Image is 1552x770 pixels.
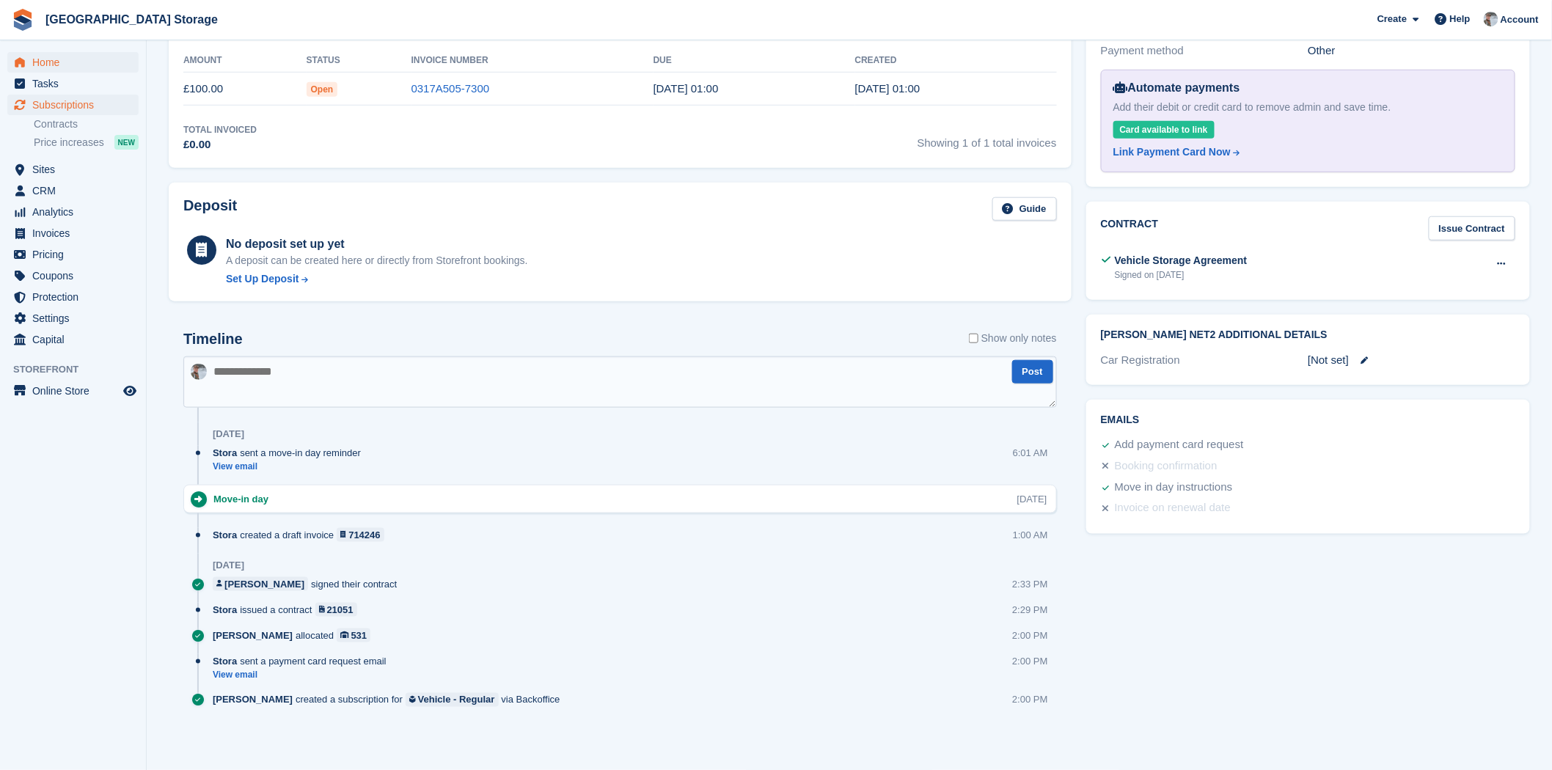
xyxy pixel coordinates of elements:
th: Status [307,49,411,73]
div: No deposit set up yet [226,235,528,253]
span: [PERSON_NAME] [213,628,293,642]
a: menu [7,287,139,307]
div: 6:01 AM [1013,446,1048,460]
span: Stora [213,654,237,668]
a: menu [7,73,139,94]
a: menu [7,223,139,243]
a: menu [7,52,139,73]
a: [PERSON_NAME] [213,577,308,591]
span: Help [1450,12,1471,26]
span: Stora [213,528,237,542]
img: Will Strivens [1484,12,1498,26]
div: Set Up Deposit [226,271,299,287]
span: Stora [213,603,237,617]
span: Analytics [32,202,120,222]
div: [Not set] [1308,352,1515,369]
div: 2:33 PM [1012,577,1047,591]
div: 531 [351,628,367,642]
th: Amount [183,49,307,73]
div: created a draft invoice [213,528,392,542]
span: Online Store [32,381,120,401]
div: allocated [213,628,378,642]
div: Booking confirmation [1115,458,1218,475]
span: Invoices [32,223,120,243]
span: Settings [32,308,120,329]
a: 714246 [337,528,384,542]
a: Preview store [121,382,139,400]
div: Automate payments [1113,79,1503,97]
div: 2:00 PM [1012,628,1047,642]
span: CRM [32,180,120,201]
a: Guide [992,197,1057,221]
div: 1:00 AM [1013,528,1048,542]
a: Set Up Deposit [226,271,528,287]
div: 2:29 PM [1012,603,1047,617]
div: [DATE] [1017,492,1047,506]
time: 2025-08-21 00:00:00 UTC [654,82,719,95]
a: 0317A505-7300 [411,82,490,95]
th: Created [855,49,1057,73]
time: 2025-08-20 00:00:51 UTC [855,82,920,95]
a: menu [7,329,139,350]
a: View email [213,669,394,681]
span: Open [307,82,338,97]
span: Storefront [13,362,146,377]
a: View email [213,461,368,473]
div: Move-in day [213,492,276,506]
div: Card available to link [1113,121,1215,139]
div: Other [1308,43,1515,59]
span: Showing 1 of 1 total invoices [918,123,1057,153]
div: £0.00 [183,136,257,153]
div: signed their contract [213,577,404,591]
button: Post [1012,360,1053,384]
span: Account [1501,12,1539,27]
div: Move in day instructions [1115,479,1233,496]
p: A deposit can be created here or directly from Storefront bookings. [226,253,528,268]
div: Link Payment Card Now [1113,144,1231,160]
span: Coupons [32,265,120,286]
span: Capital [32,329,120,350]
span: Home [32,52,120,73]
h2: Deposit [183,197,237,221]
th: Invoice Number [411,49,654,73]
h2: [PERSON_NAME] Net2 Additional Details [1101,329,1515,341]
label: Show only notes [969,331,1057,346]
span: Tasks [32,73,120,94]
span: [PERSON_NAME] [213,693,293,707]
div: Add their debit or credit card to remove admin and save time. [1113,100,1503,115]
a: 21051 [315,603,357,617]
span: Sites [32,159,120,180]
a: menu [7,159,139,180]
div: 21051 [327,603,354,617]
a: menu [7,381,139,401]
div: 2:00 PM [1012,654,1047,668]
span: Create [1377,12,1407,26]
span: Stora [213,446,237,460]
a: menu [7,308,139,329]
a: 531 [337,628,370,642]
span: Subscriptions [32,95,120,115]
div: NEW [114,135,139,150]
div: Add payment card request [1115,436,1244,454]
span: Protection [32,287,120,307]
a: Price increases NEW [34,134,139,150]
h2: Contract [1101,216,1159,241]
h2: Timeline [183,331,243,348]
span: Price increases [34,136,104,150]
a: [GEOGRAPHIC_DATA] Storage [40,7,224,32]
span: Pricing [32,244,120,265]
div: sent a move-in day reminder [213,446,368,460]
div: Vehicle - Regular [418,693,495,707]
div: issued a contract [213,603,365,617]
img: stora-icon-8386f47178a22dfd0bd8f6a31ec36ba5ce8667c1dd55bd0f319d3a0aa187defe.svg [12,9,34,31]
div: created a subscription for via Backoffice [213,693,568,707]
a: menu [7,202,139,222]
img: Will Strivens [191,364,207,380]
td: £100.00 [183,73,307,106]
a: Link Payment Card Now [1113,144,1497,160]
a: menu [7,180,139,201]
div: 714246 [348,528,380,542]
div: Invoice on renewal date [1115,499,1231,517]
div: Car Registration [1101,352,1308,369]
div: [PERSON_NAME] [224,577,304,591]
